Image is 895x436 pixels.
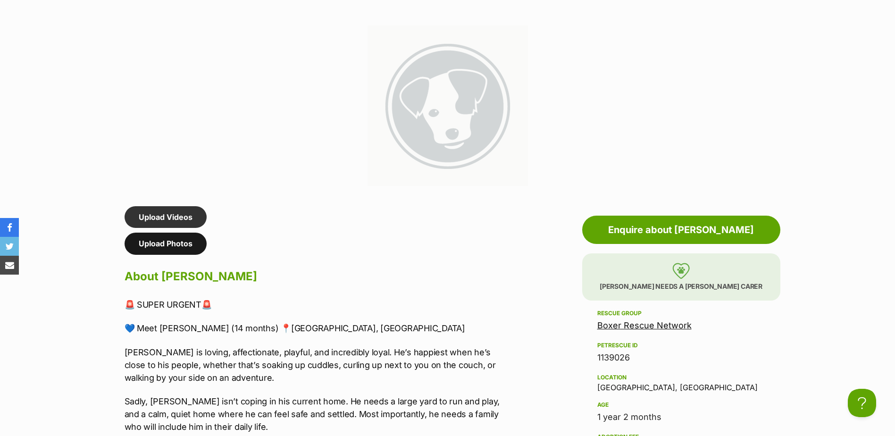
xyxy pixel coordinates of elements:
div: 1 year 2 months [597,411,765,424]
div: Rescue group [597,310,765,317]
img: petrescue default image [368,25,528,186]
a: Enquire about [PERSON_NAME] [582,216,780,244]
div: PetRescue ID [597,342,765,349]
a: Boxer Rescue Network [597,320,692,330]
p: [PERSON_NAME] is loving, affectionate, playful, and incredibly loyal. He’s happiest when he’s clo... [125,346,514,384]
div: Age [597,401,765,409]
div: 1139026 [597,351,765,364]
p: 🚨 SUPER URGENT🚨 [125,298,514,311]
img: foster-care-31f2a1ccfb079a48fc4dc6d2a002ce68c6d2b76c7ccb9e0da61f6cd5abbf869a.svg [672,263,690,279]
a: Upload Photos [125,233,207,254]
iframe: Help Scout Beacon - Open [848,389,876,417]
a: Upload Videos [125,206,207,228]
h2: About [PERSON_NAME] [125,266,514,287]
div: Location [597,374,765,381]
p: Sadly, [PERSON_NAME] isn’t coping in his current home. He needs a large yard to run and play, and... [125,395,514,433]
div: [GEOGRAPHIC_DATA], [GEOGRAPHIC_DATA] [597,372,765,392]
p: 💙 Meet [PERSON_NAME] (14 months) 📍[GEOGRAPHIC_DATA], [GEOGRAPHIC_DATA] [125,322,514,335]
p: [PERSON_NAME] needs a [PERSON_NAME] carer [582,253,780,301]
